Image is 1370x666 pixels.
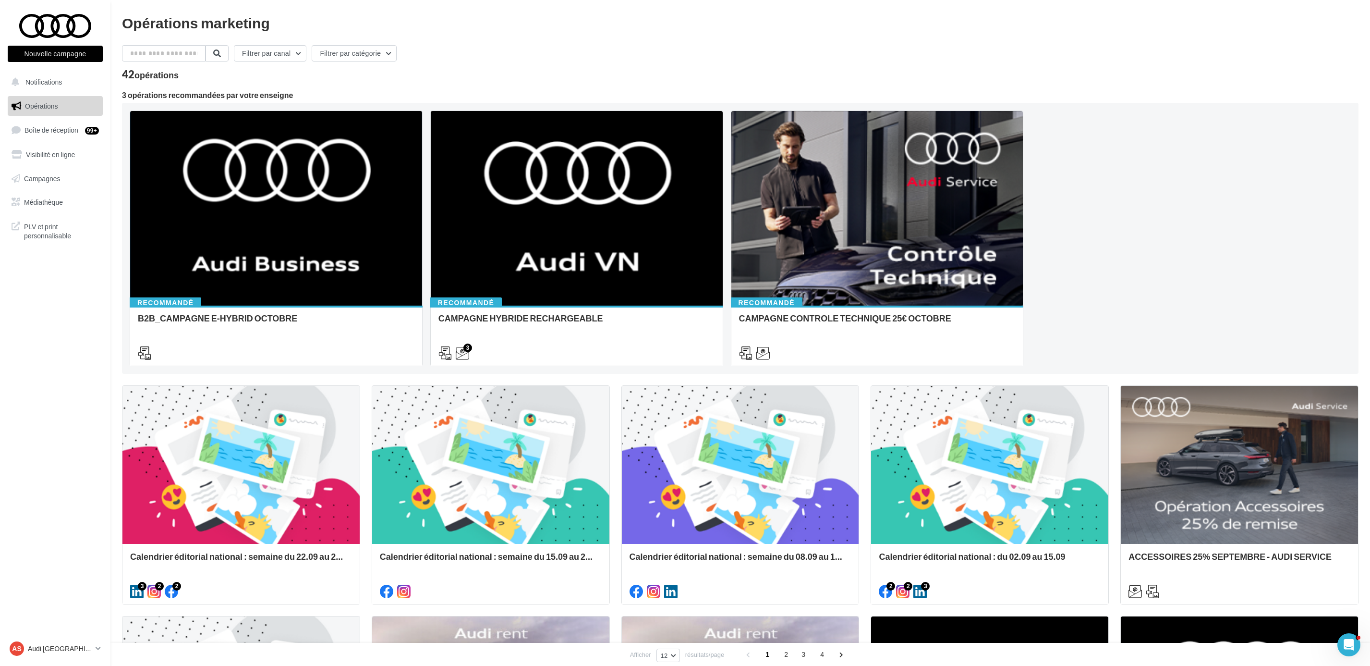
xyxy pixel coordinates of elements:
div: Calendrier éditorial national : semaine du 08.09 au 14.09 [630,552,851,571]
div: Recommandé [130,297,201,308]
span: 4 [814,647,830,662]
div: 99+ [85,127,99,135]
div: opérations [134,71,179,79]
div: Calendrier éditorial national : semaine du 15.09 au 21.09 [380,552,602,571]
div: Calendrier éditorial national : du 02.09 au 15.09 [879,552,1101,571]
div: 3 opérations recommandées par votre enseigne [122,91,1358,99]
div: Recommandé [430,297,502,308]
span: Notifications [25,78,62,86]
button: 12 [656,649,680,662]
span: résultats/page [685,650,725,659]
button: Nouvelle campagne [8,46,103,62]
span: 2 [778,647,794,662]
button: Filtrer par canal [234,45,306,62]
span: Visibilité en ligne [26,150,75,159]
a: Campagnes [6,169,105,189]
div: 2 [172,582,181,591]
button: Filtrer par catégorie [312,45,397,62]
div: ACCESSOIRES 25% SEPTEMBRE - AUDI SERVICE [1128,552,1350,571]
div: 2 [886,582,895,591]
a: Visibilité en ligne [6,145,105,165]
span: Campagnes [24,174,61,182]
iframe: Intercom live chat [1337,633,1360,656]
span: 1 [760,647,775,662]
a: Opérations [6,96,105,116]
a: PLV et print personnalisable [6,216,105,245]
div: 2 [155,582,164,591]
a: Boîte de réception99+ [6,120,105,140]
span: 12 [661,652,668,659]
div: 2 [904,582,912,591]
div: Opérations marketing [122,15,1358,30]
a: Médiathèque [6,192,105,212]
span: AS [12,644,21,654]
div: Recommandé [731,297,802,308]
button: Notifications [6,72,101,92]
div: 42 [122,69,179,80]
span: Afficher [630,650,651,659]
div: Calendrier éditorial national : semaine du 22.09 au 28.09 [130,552,352,571]
span: Opérations [25,102,58,110]
div: 3 [921,582,930,591]
div: 3 [463,344,472,352]
div: B2B_CAMPAGNE E-HYBRID OCTOBRE [138,313,414,333]
span: Médiathèque [24,198,63,206]
p: Audi [GEOGRAPHIC_DATA] [28,644,92,654]
div: CAMPAGNE CONTROLE TECHNIQUE 25€ OCTOBRE [739,313,1016,333]
span: Boîte de réception [24,126,78,134]
span: PLV et print personnalisable [24,220,99,241]
a: AS Audi [GEOGRAPHIC_DATA] [8,640,103,658]
div: 3 [138,582,146,591]
div: CAMPAGNE HYBRIDE RECHARGEABLE [438,313,715,333]
span: 3 [796,647,811,662]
